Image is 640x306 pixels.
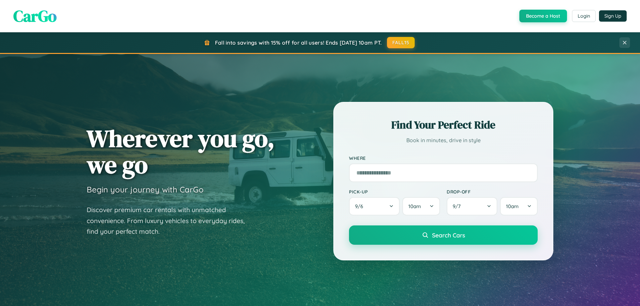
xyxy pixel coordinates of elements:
[402,197,440,215] button: 10am
[349,225,538,245] button: Search Cars
[349,155,538,161] label: Where
[519,10,567,22] button: Become a Host
[13,5,57,27] span: CarGo
[87,125,275,178] h1: Wherever you go, we go
[349,197,400,215] button: 9/6
[387,37,415,48] button: FALL15
[87,204,253,237] p: Discover premium car rentals with unmatched convenience. From luxury vehicles to everyday rides, ...
[453,203,464,209] span: 9 / 7
[432,231,465,239] span: Search Cars
[349,118,538,132] h2: Find Your Perfect Ride
[349,136,538,145] p: Book in minutes, drive in style
[447,197,497,215] button: 9/7
[506,203,519,209] span: 10am
[572,10,596,22] button: Login
[599,10,627,22] button: Sign Up
[215,39,382,46] span: Fall into savings with 15% off for all users! Ends [DATE] 10am PT.
[355,203,366,209] span: 9 / 6
[500,197,538,215] button: 10am
[349,189,440,194] label: Pick-up
[408,203,421,209] span: 10am
[87,184,204,194] h3: Begin your journey with CarGo
[447,189,538,194] label: Drop-off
